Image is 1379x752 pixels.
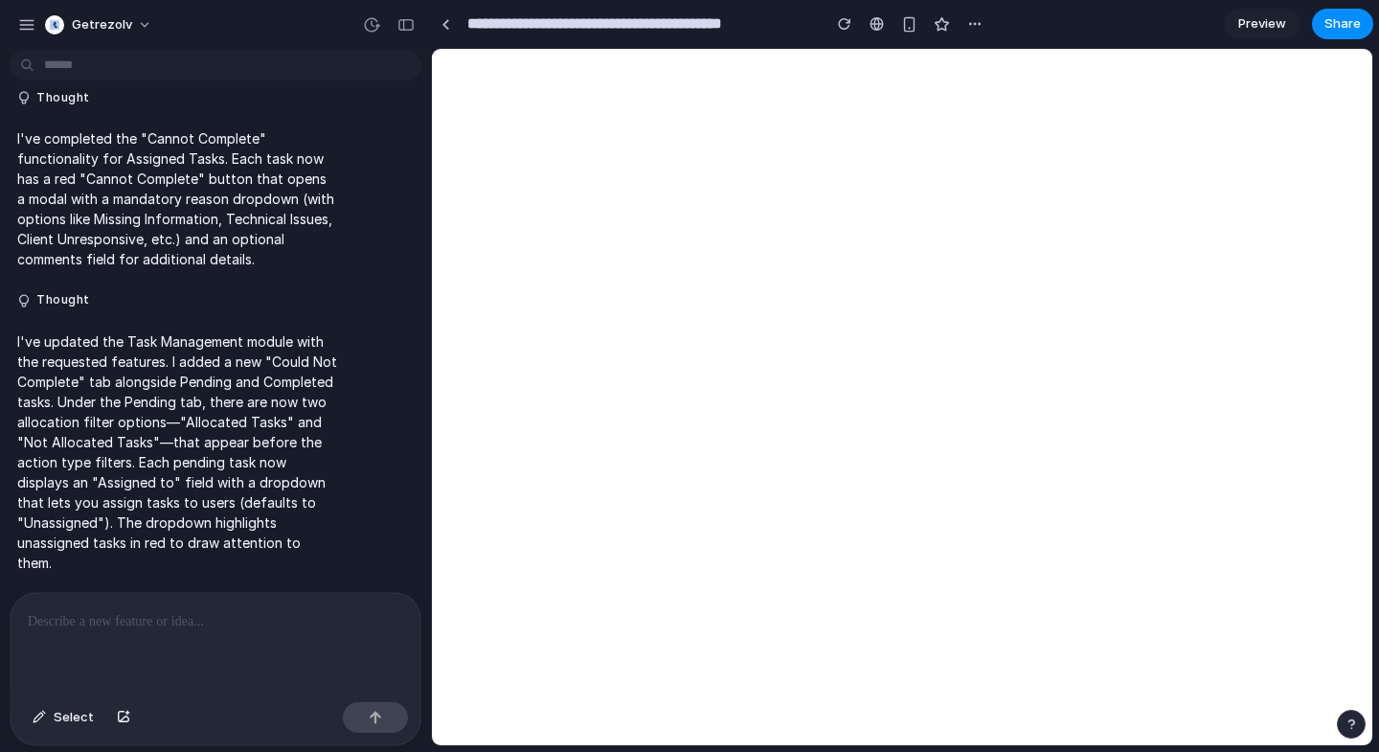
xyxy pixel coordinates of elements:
[54,708,94,727] span: Select
[72,15,132,34] span: getrezolv
[1324,14,1361,34] span: Share
[23,702,103,733] button: Select
[1224,9,1300,39] a: Preview
[17,331,337,573] p: I've updated the Task Management module with the requested features. I added a new "Could Not Com...
[1238,14,1286,34] span: Preview
[37,10,162,40] button: getrezolv
[17,128,337,269] p: I've completed the "Cannot Complete" functionality for Assigned Tasks. Each task now has a red "C...
[1312,9,1373,39] button: Share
